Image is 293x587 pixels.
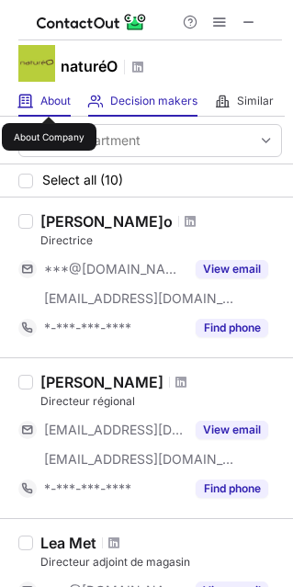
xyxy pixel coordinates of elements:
img: ContactOut v5.3.10 [37,11,147,33]
div: Directeur adjoint de magasin [40,554,282,570]
div: [PERSON_NAME]o [40,212,173,231]
div: [PERSON_NAME] [40,373,163,391]
button: Reveal Button [196,421,268,439]
span: Select all (10) [42,173,123,187]
div: Select department [28,131,141,150]
button: Reveal Button [196,480,268,498]
span: ***@[DOMAIN_NAME] [44,261,185,277]
h1: naturéO [61,55,118,77]
div: Directeur régional [40,393,282,410]
span: Decision makers [110,94,197,108]
button: Reveal Button [196,319,268,337]
span: [EMAIL_ADDRESS][DOMAIN_NAME] [44,422,185,438]
span: Similar [237,94,274,108]
button: Reveal Button [196,260,268,278]
div: Lea Met [40,534,96,552]
div: Directrice [40,232,282,249]
span: [EMAIL_ADDRESS][DOMAIN_NAME] [44,451,235,468]
span: About [40,94,71,108]
img: 2001533a19d59d467469dea0fdd52d0a [18,45,55,82]
span: [EMAIL_ADDRESS][DOMAIN_NAME] [44,290,235,307]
